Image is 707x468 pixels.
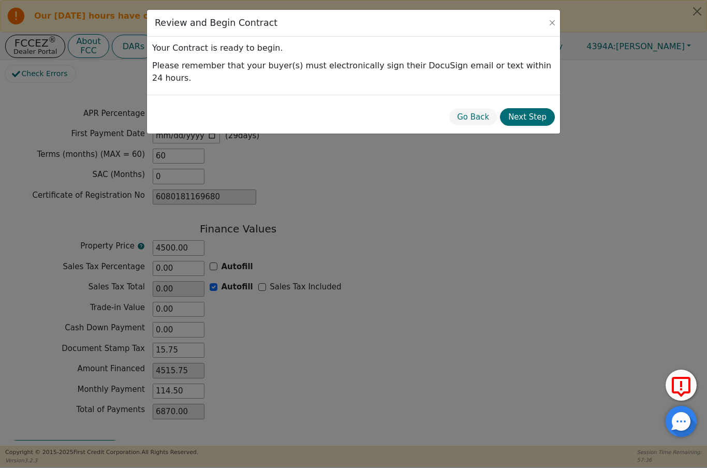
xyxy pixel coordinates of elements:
h3: Review and Begin Contract [155,18,277,28]
button: Go Back [449,108,497,126]
p: Your Contract is ready to begin. [152,42,555,54]
button: Next Step [500,108,555,126]
button: Close [547,18,557,28]
button: Report Error to FCC [666,370,697,401]
p: Please remember that your buyer(s) must electronically sign their DocuSign email or text within 2... [152,60,555,84]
